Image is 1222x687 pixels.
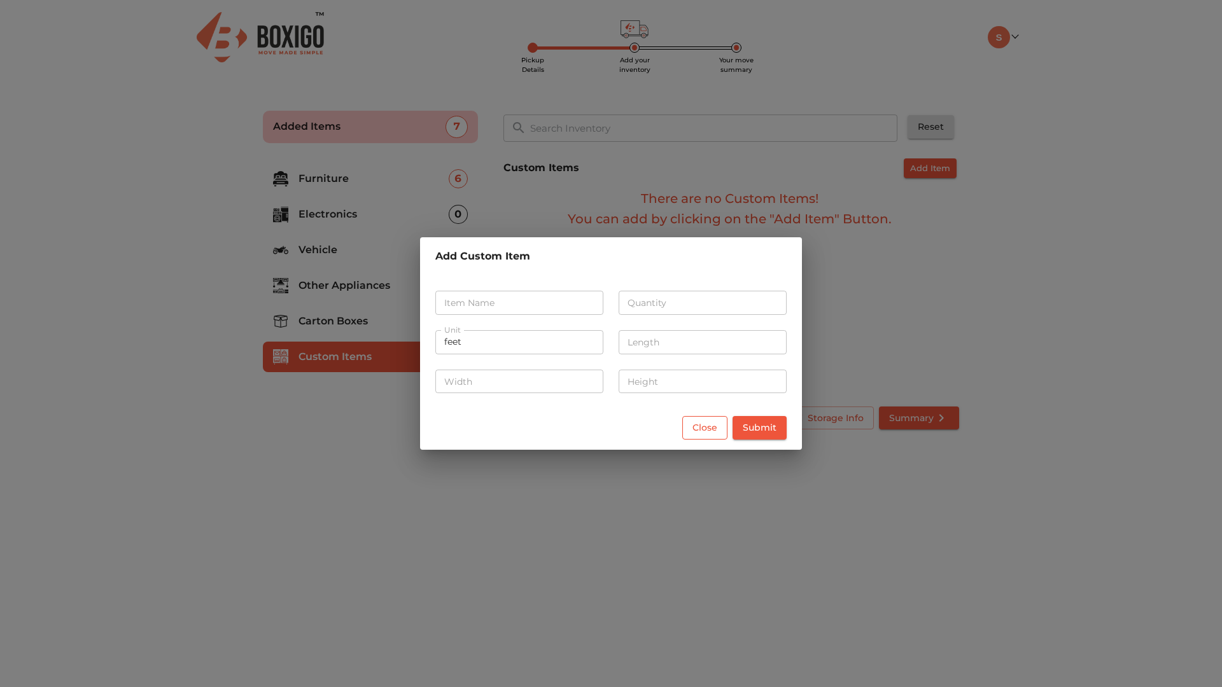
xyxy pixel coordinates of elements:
[435,291,603,315] input: Item Name
[435,330,603,354] input: Unit
[619,291,787,315] input: Quantity
[619,330,787,354] input: Length
[682,416,727,440] button: Close
[692,420,717,436] span: Close
[435,370,603,394] input: Width
[619,370,787,394] input: Height
[435,247,787,265] h6: Add Custom Item
[743,420,776,436] span: Submit
[733,416,787,440] button: Submit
